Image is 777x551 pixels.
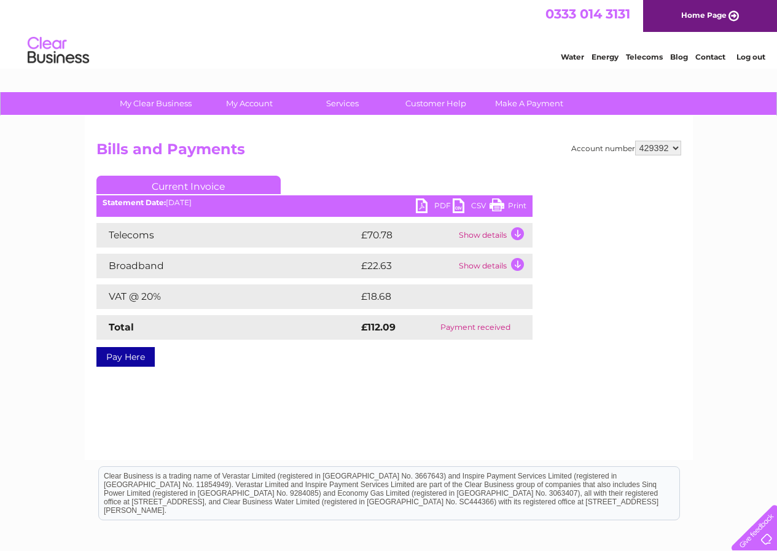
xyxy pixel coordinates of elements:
a: Print [490,198,526,216]
a: Pay Here [96,347,155,367]
a: CSV [453,198,490,216]
a: Services [292,92,393,115]
a: Blog [670,52,688,61]
div: Account number [571,141,681,155]
a: 0333 014 3131 [545,6,630,21]
a: Contact [695,52,725,61]
h2: Bills and Payments [96,141,681,164]
td: £18.68 [358,284,507,309]
td: £70.78 [358,223,456,248]
b: Statement Date: [103,198,166,207]
a: Log out [736,52,765,61]
a: Customer Help [385,92,486,115]
td: Broadband [96,254,358,278]
a: My Clear Business [105,92,206,115]
a: My Account [198,92,300,115]
a: Telecoms [626,52,663,61]
td: Show details [456,254,533,278]
td: £22.63 [358,254,456,278]
td: VAT @ 20% [96,284,358,309]
div: Clear Business is a trading name of Verastar Limited (registered in [GEOGRAPHIC_DATA] No. 3667643... [99,7,679,60]
a: Energy [592,52,619,61]
strong: Total [109,321,134,333]
a: Make A Payment [478,92,580,115]
strong: £112.09 [361,321,396,333]
div: [DATE] [96,198,533,207]
td: Payment received [418,315,532,340]
img: logo.png [27,32,90,69]
a: Water [561,52,584,61]
td: Show details [456,223,533,248]
td: Telecoms [96,223,358,248]
a: Current Invoice [96,176,281,194]
a: PDF [416,198,453,216]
